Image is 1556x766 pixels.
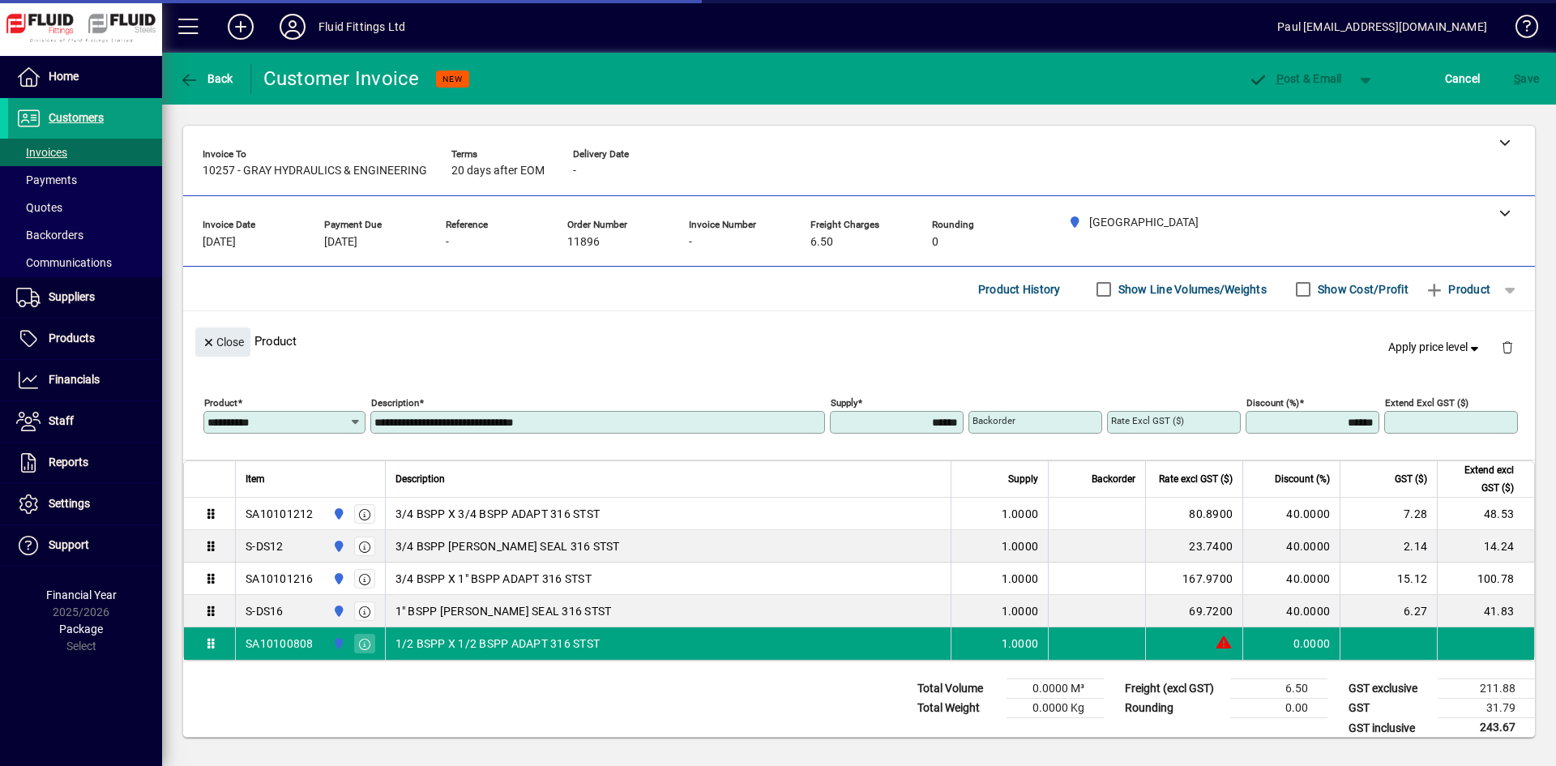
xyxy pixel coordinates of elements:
[1111,415,1184,426] mat-label: Rate excl GST ($)
[573,165,576,178] span: -
[1340,595,1437,627] td: 6.27
[932,236,938,249] span: 0
[1514,66,1539,92] span: ave
[1340,498,1437,530] td: 7.28
[16,173,77,186] span: Payments
[1340,699,1438,718] td: GST
[1115,281,1267,297] label: Show Line Volumes/Weights
[567,236,600,249] span: 11896
[8,57,162,97] a: Home
[8,221,162,249] a: Backorders
[1425,276,1490,302] span: Product
[1437,595,1534,627] td: 41.83
[395,538,620,554] span: 3/4 BSPP [PERSON_NAME] SEAL 316 STST
[1008,470,1038,488] span: Supply
[1510,64,1543,93] button: Save
[451,165,545,178] span: 20 days after EOM
[1242,595,1340,627] td: 40.0000
[1488,340,1527,354] app-page-header-button: Delete
[689,236,692,249] span: -
[49,290,95,303] span: Suppliers
[1002,506,1039,522] span: 1.0000
[246,506,314,522] div: SA10101212
[395,635,601,652] span: 1/2 BSPP X 1/2 BSPP ADAPT 316 STST
[8,249,162,276] a: Communications
[1156,538,1233,554] div: 23.7400
[1248,72,1342,85] span: ost & Email
[324,236,357,249] span: [DATE]
[1002,603,1039,619] span: 1.0000
[446,236,449,249] span: -
[1159,470,1233,488] span: Rate excl GST ($)
[46,588,117,601] span: Financial Year
[1242,530,1340,563] td: 40.0000
[246,603,284,619] div: S-DS16
[1246,397,1299,409] mat-label: Discount (%)
[203,236,236,249] span: [DATE]
[183,311,1535,370] div: Product
[909,699,1007,718] td: Total Weight
[1417,275,1498,304] button: Product
[175,64,237,93] button: Back
[1002,635,1039,652] span: 1.0000
[1503,3,1536,56] a: Knowledge Base
[328,570,347,588] span: AUCKLAND
[246,470,265,488] span: Item
[1002,538,1039,554] span: 1.0000
[8,525,162,566] a: Support
[395,603,612,619] span: 1" BSPP [PERSON_NAME] SEAL 316 STST
[1385,397,1468,409] mat-label: Extend excl GST ($)
[49,456,88,469] span: Reports
[1340,679,1438,699] td: GST exclusive
[1002,571,1039,587] span: 1.0000
[16,146,67,159] span: Invoices
[1242,498,1340,530] td: 40.0000
[246,538,284,554] div: S-DS12
[1242,627,1340,660] td: 0.0000
[49,497,90,510] span: Settings
[267,12,318,41] button: Profile
[16,229,83,242] span: Backorders
[49,373,100,386] span: Financials
[1277,14,1487,40] div: Paul [EMAIL_ADDRESS][DOMAIN_NAME]
[246,571,314,587] div: SA10101216
[1230,679,1327,699] td: 6.50
[1438,718,1535,738] td: 243.67
[1445,66,1481,92] span: Cancel
[1156,506,1233,522] div: 80.8900
[8,166,162,194] a: Payments
[395,506,601,522] span: 3/4 BSPP X 3/4 BSPP ADAPT 316 STST
[909,679,1007,699] td: Total Volume
[1488,327,1527,366] button: Delete
[810,236,833,249] span: 6.50
[371,397,419,409] mat-label: Description
[191,334,254,349] app-page-header-button: Close
[1340,563,1437,595] td: 15.12
[328,505,347,523] span: AUCKLAND
[1441,64,1485,93] button: Cancel
[8,139,162,166] a: Invoices
[16,201,62,214] span: Quotes
[1117,679,1230,699] td: Freight (excl GST)
[1514,72,1520,85] span: S
[328,537,347,555] span: AUCKLAND
[49,538,89,551] span: Support
[1117,699,1230,718] td: Rounding
[8,194,162,221] a: Quotes
[1382,333,1489,362] button: Apply price level
[972,415,1015,426] mat-label: Backorder
[246,635,314,652] div: SA10100808
[8,484,162,524] a: Settings
[263,66,420,92] div: Customer Invoice
[972,275,1067,304] button: Product History
[1437,563,1534,595] td: 100.78
[59,623,103,635] span: Package
[442,74,463,84] span: NEW
[195,327,250,357] button: Close
[8,319,162,359] a: Products
[1156,603,1233,619] div: 69.7200
[1437,498,1534,530] td: 48.53
[328,602,347,620] span: AUCKLAND
[1007,699,1104,718] td: 0.0000 Kg
[8,401,162,442] a: Staff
